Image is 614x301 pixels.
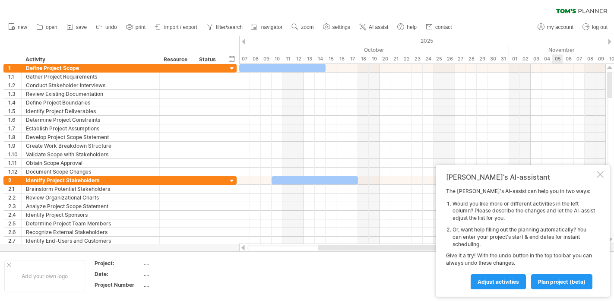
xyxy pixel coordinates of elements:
[6,22,30,33] a: new
[124,22,148,33] a: print
[18,24,27,30] span: new
[8,159,21,167] div: 1.11
[239,54,250,63] div: Tuesday, 7 October 2025
[26,107,155,115] div: Identify Project Deliverables
[282,54,293,63] div: Saturday, 11 October 2025
[541,54,552,63] div: Tuesday, 4 November 2025
[8,202,21,210] div: 2.3
[8,124,21,133] div: 1.7
[26,98,155,107] div: Define Project Boundaries
[64,22,89,33] a: save
[164,24,197,30] span: import / export
[380,54,390,63] div: Monday, 20 October 2025
[321,22,353,33] a: settings
[46,24,57,30] span: open
[301,24,313,30] span: zoom
[390,54,401,63] div: Tuesday, 21 October 2025
[8,228,21,236] div: 2.6
[574,54,585,63] div: Friday, 7 November 2025
[293,54,304,63] div: Sunday, 12 October 2025
[585,54,595,63] div: Saturday, 8 November 2025
[26,176,155,184] div: Identify Project Stakeholders
[26,150,155,158] div: Validate Scope with Stakeholders
[595,54,606,63] div: Sunday, 9 November 2025
[261,54,272,63] div: Thursday, 9 October 2025
[358,54,369,63] div: Saturday, 18 October 2025
[8,142,21,150] div: 1.9
[250,54,261,63] div: Wednesday, 8 October 2025
[261,24,282,30] span: navigator
[520,54,531,63] div: Sunday, 2 November 2025
[435,24,452,30] span: contact
[26,64,155,72] div: Define Project Scope
[531,54,541,63] div: Monday, 3 November 2025
[304,54,315,63] div: Monday, 13 October 2025
[592,24,608,30] span: log out
[535,22,576,33] a: my account
[144,260,216,267] div: ....
[332,24,350,30] span: settings
[26,168,155,176] div: Document Scope Changes
[487,54,498,63] div: Thursday, 30 October 2025
[26,219,155,228] div: Determine Project Team Members
[105,24,117,30] span: undo
[8,90,21,98] div: 1.3
[199,55,218,64] div: Status
[289,22,316,33] a: zoom
[26,81,155,89] div: Conduct Stakeholder Interviews
[152,22,200,33] a: import / export
[26,211,155,219] div: Identify Project Sponsors
[144,281,216,288] div: ....
[4,260,85,292] div: Add your own logo
[8,211,21,219] div: 2.4
[446,173,595,181] div: [PERSON_NAME]'s AI-assistant
[8,150,21,158] div: 1.10
[453,226,595,248] li: Or, want help filling out the planning automatically? You can enter your project's start & end da...
[26,142,155,150] div: Create Work Breakdown Structure
[95,281,142,288] div: Project Number
[336,54,347,63] div: Thursday, 16 October 2025
[347,54,358,63] div: Friday, 17 October 2025
[477,54,487,63] div: Wednesday, 29 October 2025
[369,24,388,30] span: AI assist
[76,24,87,30] span: save
[563,54,574,63] div: Thursday, 6 November 2025
[407,24,417,30] span: help
[453,200,595,222] li: Would you like more or different activities in the left column? Please describe the changes and l...
[26,133,155,141] div: Develop Project Scope Statement
[8,193,21,202] div: 2.2
[26,73,155,81] div: Gather Project Requirements
[94,22,120,33] a: undo
[446,188,595,289] div: The [PERSON_NAME]'s AI-assist can help you in two ways: Give it a try! With the undo button in th...
[8,107,21,115] div: 1.5
[509,54,520,63] div: Saturday, 1 November 2025
[401,54,412,63] div: Wednesday, 22 October 2025
[8,168,21,176] div: 1.12
[395,22,419,33] a: help
[136,24,146,30] span: print
[326,54,336,63] div: Wednesday, 15 October 2025
[466,54,477,63] div: Tuesday, 28 October 2025
[204,22,245,33] a: filter/search
[216,24,243,30] span: filter/search
[95,270,142,278] div: Date:
[164,55,190,64] div: Resource
[26,124,155,133] div: Establish Project Assumptions
[498,54,509,63] div: Friday, 31 October 2025
[8,116,21,124] div: 1.6
[580,22,610,33] a: log out
[412,54,423,63] div: Thursday, 23 October 2025
[424,22,455,33] a: contact
[531,274,592,289] a: plan project (beta)
[357,22,391,33] a: AI assist
[434,54,444,63] div: Saturday, 25 October 2025
[315,54,326,63] div: Tuesday, 14 October 2025
[8,81,21,89] div: 1.2
[26,202,155,210] div: Analyze Project Scope Statement
[174,45,509,54] div: October 2025
[272,54,282,63] div: Friday, 10 October 2025
[250,22,285,33] a: navigator
[8,98,21,107] div: 1.4
[144,270,216,278] div: ....
[538,279,586,285] span: plan project (beta)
